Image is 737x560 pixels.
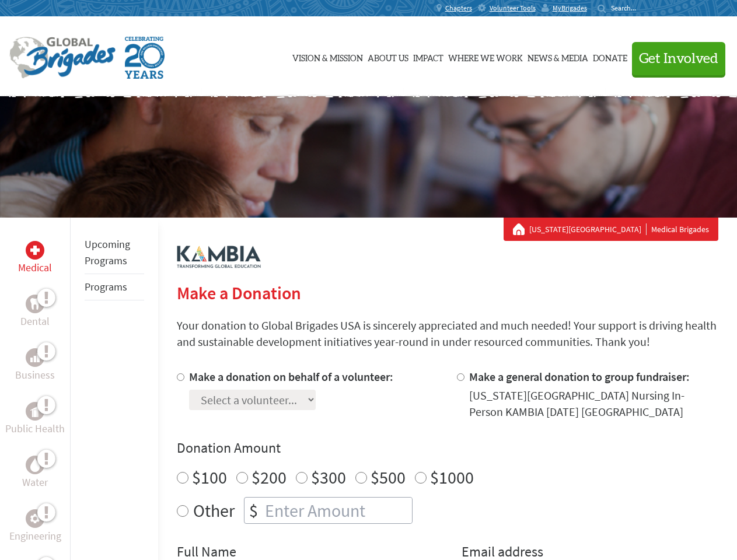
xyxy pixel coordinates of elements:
span: Get Involved [639,52,718,66]
img: Public Health [30,405,40,417]
a: Where We Work [448,27,523,86]
a: BusinessBusiness [15,348,55,383]
h2: Make a Donation [177,282,718,303]
p: Public Health [5,421,65,437]
img: Water [30,458,40,471]
div: $ [244,498,263,523]
label: $200 [252,466,287,488]
a: WaterWater [22,456,48,491]
img: Business [30,353,40,362]
img: Global Brigades Logo [9,37,116,79]
div: Business [26,348,44,367]
label: Make a general donation to group fundraiser: [469,369,690,384]
span: MyBrigades [553,3,587,13]
label: $500 [371,466,406,488]
a: Donate [593,27,627,86]
a: Vision & Mission [292,27,363,86]
input: Search... [611,3,644,12]
a: EngineeringEngineering [9,509,61,544]
li: Upcoming Programs [85,232,144,274]
label: Other [193,497,235,524]
a: Impact [413,27,443,86]
div: Medical Brigades [513,223,709,235]
div: Engineering [26,509,44,528]
a: Public HealthPublic Health [5,402,65,437]
img: Engineering [30,514,40,523]
div: Water [26,456,44,474]
p: Your donation to Global Brigades USA is sincerely appreciated and much needed! Your support is dr... [177,317,718,350]
input: Enter Amount [263,498,412,523]
img: Dental [30,298,40,309]
button: Get Involved [632,42,725,75]
p: Engineering [9,528,61,544]
a: DentalDental [20,295,50,330]
h4: Donation Amount [177,439,718,457]
img: Medical [30,246,40,255]
label: $1000 [430,466,474,488]
p: Water [22,474,48,491]
div: [US_STATE][GEOGRAPHIC_DATA] Nursing In-Person KAMBIA [DATE] [GEOGRAPHIC_DATA] [469,387,718,420]
li: Programs [85,274,144,300]
a: Upcoming Programs [85,237,130,267]
p: Medical [18,260,52,276]
span: Chapters [445,3,472,13]
p: Dental [20,313,50,330]
a: [US_STATE][GEOGRAPHIC_DATA] [529,223,647,235]
label: $100 [192,466,227,488]
div: Public Health [26,402,44,421]
a: About Us [368,27,408,86]
img: Global Brigades Celebrating 20 Years [125,37,165,79]
p: Business [15,367,55,383]
img: logo-kambia.png [177,246,261,268]
label: Make a donation on behalf of a volunteer: [189,369,393,384]
a: MedicalMedical [18,241,52,276]
a: News & Media [528,27,588,86]
a: Programs [85,280,127,293]
div: Dental [26,295,44,313]
label: $300 [311,466,346,488]
div: Medical [26,241,44,260]
span: Volunteer Tools [490,3,536,13]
